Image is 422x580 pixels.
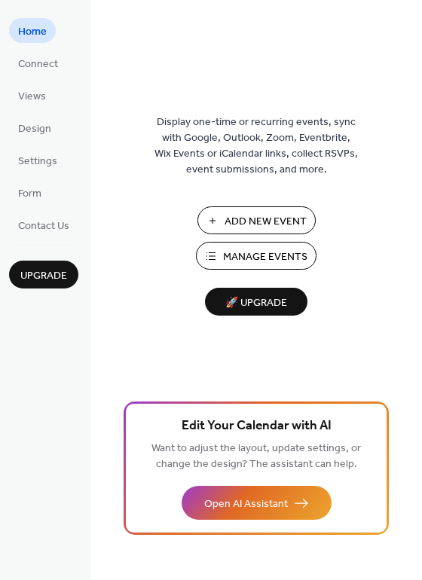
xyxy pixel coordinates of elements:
[151,438,361,475] span: Want to adjust the layout, update settings, or change the design? The assistant can help.
[204,496,288,512] span: Open AI Assistant
[154,114,358,178] span: Display one-time or recurring events, sync with Google, Outlook, Zoom, Eventbrite, Wix Events or ...
[9,18,56,43] a: Home
[9,83,55,108] a: Views
[18,56,58,72] span: Connect
[9,115,60,140] a: Design
[18,121,51,137] span: Design
[197,206,316,234] button: Add New Event
[205,288,307,316] button: 🚀 Upgrade
[18,186,41,202] span: Form
[9,148,66,172] a: Settings
[9,50,67,75] a: Connect
[196,242,316,270] button: Manage Events
[182,416,332,437] span: Edit Your Calendar with AI
[18,218,69,234] span: Contact Us
[225,214,307,230] span: Add New Event
[9,261,78,288] button: Upgrade
[214,293,298,313] span: 🚀 Upgrade
[182,486,332,520] button: Open AI Assistant
[18,24,47,40] span: Home
[18,154,57,169] span: Settings
[20,268,67,284] span: Upgrade
[18,89,46,105] span: Views
[9,212,78,237] a: Contact Us
[9,180,50,205] a: Form
[223,249,307,265] span: Manage Events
